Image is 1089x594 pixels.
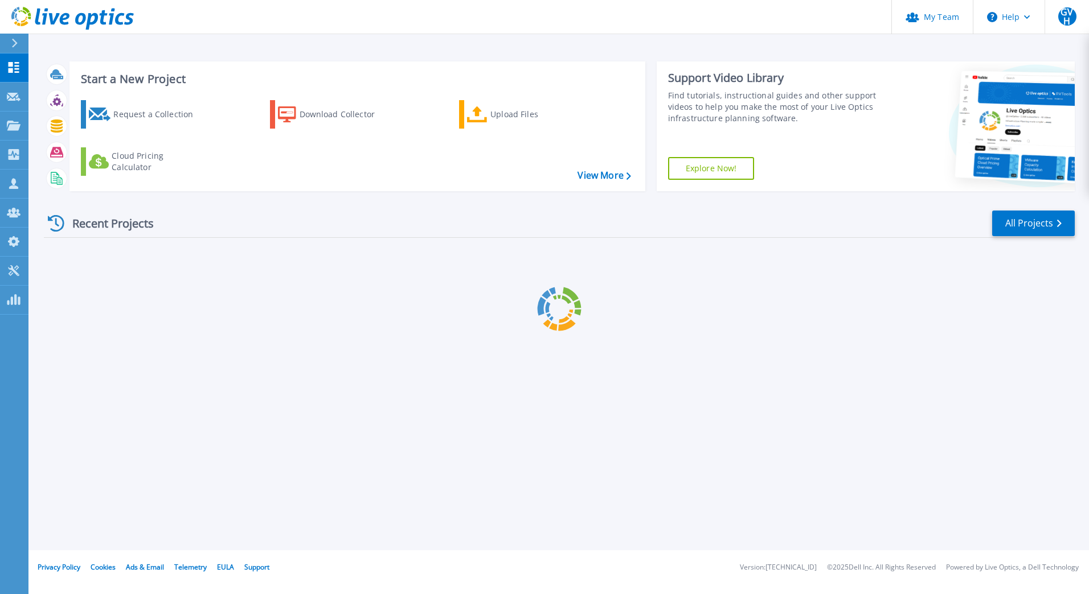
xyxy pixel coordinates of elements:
[827,564,936,571] li: © 2025 Dell Inc. All Rights Reserved
[490,103,582,126] div: Upload Files
[740,564,817,571] li: Version: [TECHNICAL_ID]
[668,157,755,180] a: Explore Now!
[126,562,164,572] a: Ads & Email
[578,170,631,181] a: View More
[81,73,631,85] h3: Start a New Project
[270,100,397,129] a: Download Collector
[81,100,208,129] a: Request a Collection
[668,71,881,85] div: Support Video Library
[300,103,391,126] div: Download Collector
[217,562,234,572] a: EULA
[1058,7,1076,26] span: GVH
[112,150,203,173] div: Cloud Pricing Calculator
[668,90,881,124] div: Find tutorials, instructional guides and other support videos to help you make the most of your L...
[81,147,208,176] a: Cloud Pricing Calculator
[992,211,1075,236] a: All Projects
[459,100,586,129] a: Upload Files
[91,562,116,572] a: Cookies
[44,209,169,237] div: Recent Projects
[38,562,80,572] a: Privacy Policy
[946,564,1079,571] li: Powered by Live Optics, a Dell Technology
[244,562,269,572] a: Support
[113,103,204,126] div: Request a Collection
[174,562,207,572] a: Telemetry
